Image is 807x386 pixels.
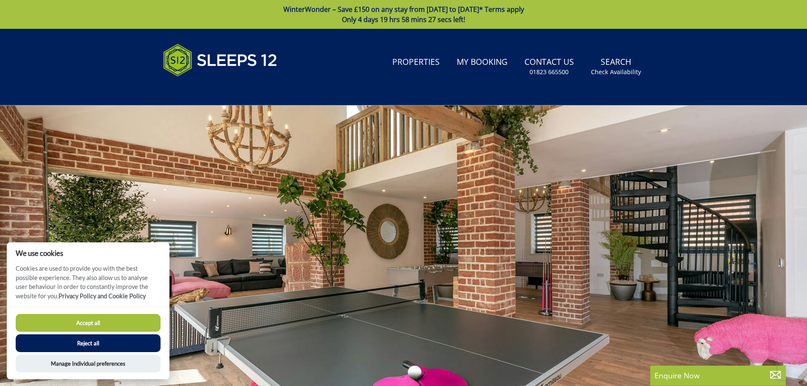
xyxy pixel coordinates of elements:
button: Reject all [16,334,161,352]
a: SearchCheck Availability [588,53,644,81]
a: My Booking [453,53,511,72]
button: Accept all [16,314,161,332]
p: Cookies are used to provide you with the best possible experience. They also allow us to analyse ... [7,264,169,307]
iframe: Customer reviews powered by Trustpilot [159,86,248,94]
button: Manage Individual preferences [16,355,161,372]
a: Contact Us01823 665500 [521,53,577,81]
img: Sleeps 12 [163,39,277,81]
span: Only 4 days 19 hrs 58 mins 27 secs left! [342,15,465,24]
small: 01823 665500 [530,68,569,76]
small: Check Availability [591,68,641,76]
a: Privacy Policy and Cookie Policy [58,292,146,300]
p: Enquire Now [654,370,782,381]
h2: We use cookies [7,249,169,257]
a: Properties [389,53,443,72]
